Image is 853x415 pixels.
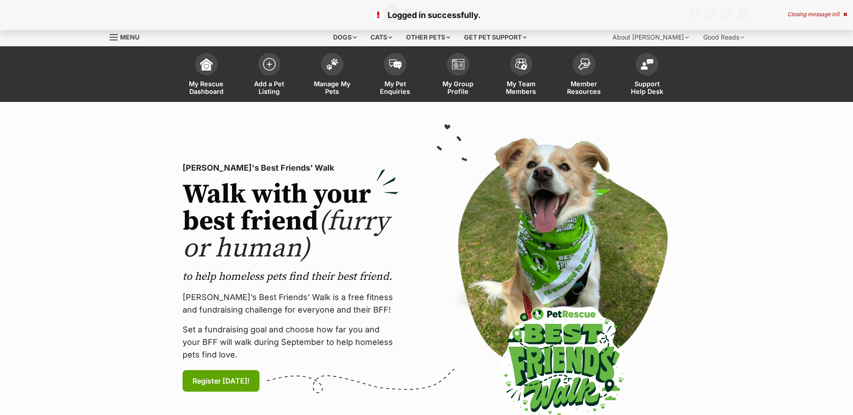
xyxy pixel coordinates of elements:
[200,58,213,71] img: dashboard-icon-eb2f2d2d3e046f16d808141f083e7271f6b2e854fb5c12c21221c1fb7104beca.svg
[438,80,478,95] span: My Group Profile
[490,49,553,102] a: My Team Members
[183,181,398,262] h2: Walk with your best friend
[249,80,290,95] span: Add a Pet Listing
[553,49,616,102] a: Member Resources
[263,58,276,71] img: add-pet-listing-icon-0afa8454b4691262ce3f59096e99ab1cd57d4a30225e0717b998d2c9b9846f56.svg
[627,80,667,95] span: Support Help Desk
[175,49,238,102] a: My Rescue Dashboard
[364,49,427,102] a: My Pet Enquiries
[312,80,353,95] span: Manage My Pets
[452,59,464,70] img: group-profile-icon-3fa3cf56718a62981997c0bc7e787c4b2cf8bcc04b72c1350f741eb67cf2f40e.svg
[606,28,695,46] div: About [PERSON_NAME]
[186,80,227,95] span: My Rescue Dashboard
[400,28,456,46] div: Other pets
[326,58,339,70] img: manage-my-pets-icon-02211641906a0b7f246fdf0571729dbe1e7629f14944591b6c1af311fb30b64b.svg
[458,28,533,46] div: Get pet support
[183,269,398,284] p: to help homeless pets find their best friend.
[120,33,139,41] span: Menu
[641,59,653,70] img: help-desk-icon-fdf02630f3aa405de69fd3d07c3f3aa587a6932b1a1747fa1d2bba05be0121f9.svg
[110,28,146,44] a: Menu
[564,80,604,95] span: Member Resources
[515,58,527,70] img: team-members-icon-5396bd8760b3fe7c0b43da4ab00e1e3bb1a5d9ba89233759b79545d2d3fc5d0d.svg
[501,80,541,95] span: My Team Members
[301,49,364,102] a: Manage My Pets
[364,28,398,46] div: Cats
[616,49,679,102] a: Support Help Desk
[327,28,363,46] div: Dogs
[697,28,750,46] div: Good Reads
[238,49,301,102] a: Add a Pet Listing
[183,291,398,316] p: [PERSON_NAME]’s Best Friends' Walk is a free fitness and fundraising challenge for everyone and t...
[578,58,590,70] img: member-resources-icon-8e73f808a243e03378d46382f2149f9095a855e16c252ad45f914b54edf8863c.svg
[192,375,250,386] span: Register [DATE]!
[389,59,402,69] img: pet-enquiries-icon-7e3ad2cf08bfb03b45e93fb7055b45f3efa6380592205ae92323e6603595dc1f.svg
[183,205,389,265] span: (furry or human)
[183,162,398,174] p: [PERSON_NAME]'s Best Friends' Walk
[427,49,490,102] a: My Group Profile
[183,323,398,361] p: Set a fundraising goal and choose how far you and your BFF will walk during September to help hom...
[183,370,259,392] a: Register [DATE]!
[375,80,415,95] span: My Pet Enquiries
